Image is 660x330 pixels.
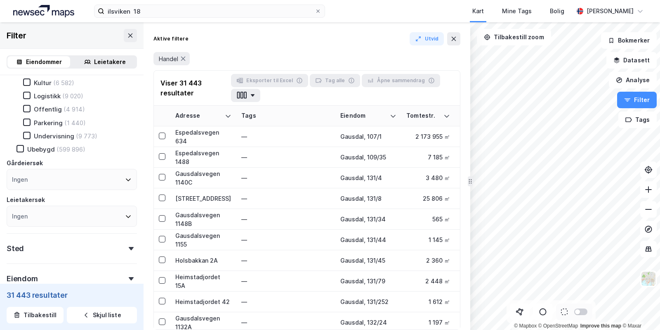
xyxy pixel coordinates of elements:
[104,5,315,17] input: Søk på adresse, matrikkel, gårdeiere, leietakere eller personer
[406,235,450,244] div: 1 145 ㎡
[175,128,231,145] div: Espedalsvegen 634
[175,169,231,187] div: Gausdalsvegen 1140C
[13,5,74,17] img: logo.a4113a55bc3d86da70a041830d287a7e.svg
[406,318,450,327] div: 1 197 ㎡
[587,6,634,16] div: [PERSON_NAME]
[410,32,444,45] button: Utvid
[64,119,86,127] div: (1 440)
[7,195,45,205] div: Leietakersøk
[406,153,450,161] div: 7 185 ㎡
[241,192,330,205] div: —
[62,92,83,100] div: (9 020)
[502,6,532,16] div: Mine Tags
[175,256,231,265] div: Holsbakkan 2A
[7,290,137,300] div: 31 443 resultater
[7,158,43,168] div: Gårdeiersøk
[340,215,396,223] div: Gausdal, 131/34
[601,32,657,49] button: Bokmerker
[175,297,231,306] div: Heimstadjordet 42
[27,145,55,153] div: Ubebygd
[550,6,564,16] div: Bolig
[175,273,231,290] div: Heimstadjordet 15A
[406,297,450,306] div: 1 612 ㎡
[406,256,450,265] div: 2 360 ㎡
[406,194,450,203] div: 25 806 ㎡
[538,323,578,329] a: OpenStreetMap
[241,130,330,143] div: —
[340,318,396,327] div: Gausdal, 132/24
[477,29,551,45] button: Tilbakestill zoom
[175,194,231,203] div: [STREET_ADDRESS]
[94,57,126,67] div: Leietakere
[7,244,24,254] div: Sted
[34,132,74,140] div: Undervisning
[406,112,440,120] div: Tomtestr.
[580,323,621,329] a: Improve this map
[12,175,28,185] div: Ingen
[241,254,330,267] div: —
[241,112,330,120] div: Tags
[340,132,396,141] div: Gausdal, 107/1
[175,149,231,166] div: Espedalsvegen 1488
[619,290,660,330] div: Kontrollprogram for chat
[7,29,26,42] div: Filter
[153,36,189,42] div: Aktive filtere
[53,79,74,87] div: (6 582)
[619,290,660,330] iframe: Chat Widget
[160,78,231,98] div: Viser 31 443 resultater
[340,153,396,161] div: Gausdal, 109/35
[641,271,656,287] img: Z
[7,307,64,323] button: Tilbakestill
[340,297,396,306] div: Gausdal, 131/252
[241,171,330,185] div: —
[241,151,330,164] div: —
[241,275,330,288] div: —
[241,316,330,329] div: —
[175,112,222,120] div: Adresse
[158,55,178,63] span: Handel
[26,57,62,67] div: Eiendommer
[12,211,28,221] div: Ingen
[340,277,396,285] div: Gausdal, 131/79
[175,231,231,249] div: Gausdalsvegen 1155
[76,132,97,140] div: (9 773)
[34,92,61,100] div: Logistikk
[340,235,396,244] div: Gausdal, 131/44
[241,233,330,247] div: —
[175,211,231,228] div: Gausdalsvegen 1148B
[34,105,62,113] div: Offentlig
[34,119,63,127] div: Parkering
[67,307,137,323] button: Skjul liste
[406,173,450,182] div: 3 480 ㎡
[609,72,657,88] button: Analyse
[57,145,85,153] div: (599 896)
[340,256,396,265] div: Gausdal, 131/45
[618,112,657,128] button: Tags
[406,277,450,285] div: 2 448 ㎡
[606,52,657,69] button: Datasett
[64,105,85,113] div: (4 914)
[617,92,657,108] button: Filter
[406,215,450,223] div: 565 ㎡
[340,194,396,203] div: Gausdal, 131/8
[241,213,330,226] div: —
[7,274,38,284] div: Eiendom
[406,132,450,141] div: 2 173 955 ㎡
[472,6,484,16] div: Kart
[340,173,396,182] div: Gausdal, 131/4
[241,295,330,309] div: —
[514,323,537,329] a: Mapbox
[340,112,387,120] div: Eiendom
[34,79,52,87] div: Kultur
